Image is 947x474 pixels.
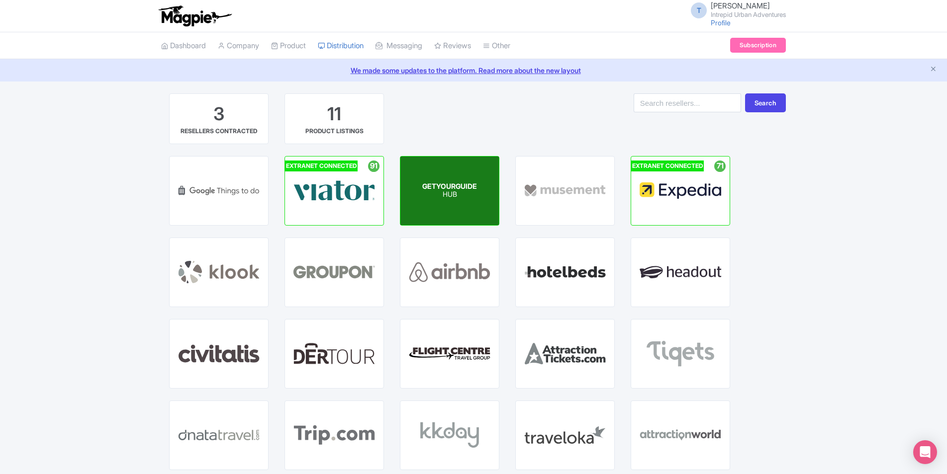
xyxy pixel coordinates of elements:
[422,191,477,199] p: HUB
[483,32,510,60] a: Other
[400,156,499,226] a: EXTRANET CONNECTED 92 GETYOURGUIDE HUB
[218,32,259,60] a: Company
[284,156,384,226] a: EXTRANET CONNECTED 91
[711,11,786,18] small: Intrepid Urban Adventures
[161,32,206,60] a: Dashboard
[634,93,741,112] input: Search resellers...
[711,1,770,10] span: [PERSON_NAME]
[271,32,306,60] a: Product
[711,18,731,27] a: Profile
[327,102,341,127] div: 11
[6,65,941,76] a: We made some updates to the platform. Read more about the new layout
[213,102,224,127] div: 3
[434,32,471,60] a: Reviews
[913,440,937,464] div: Open Intercom Messenger
[691,2,707,18] span: T
[422,182,477,190] span: GETYOURGUIDE
[745,93,786,112] button: Search
[930,64,937,76] button: Close announcement
[156,5,233,27] img: logo-ab69f6fb50320c5b225c76a69d11143b.png
[376,32,422,60] a: Messaging
[284,93,384,144] a: 11 PRODUCT LISTINGS
[685,2,786,18] a: T [PERSON_NAME] Intrepid Urban Adventures
[730,38,786,53] a: Subscription
[305,127,364,136] div: PRODUCT LISTINGS
[181,127,257,136] div: RESELLERS CONTRACTED
[318,32,364,60] a: Distribution
[169,93,269,144] a: 3 RESELLERS CONTRACTED
[631,156,730,226] a: EXTRANET CONNECTED 71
